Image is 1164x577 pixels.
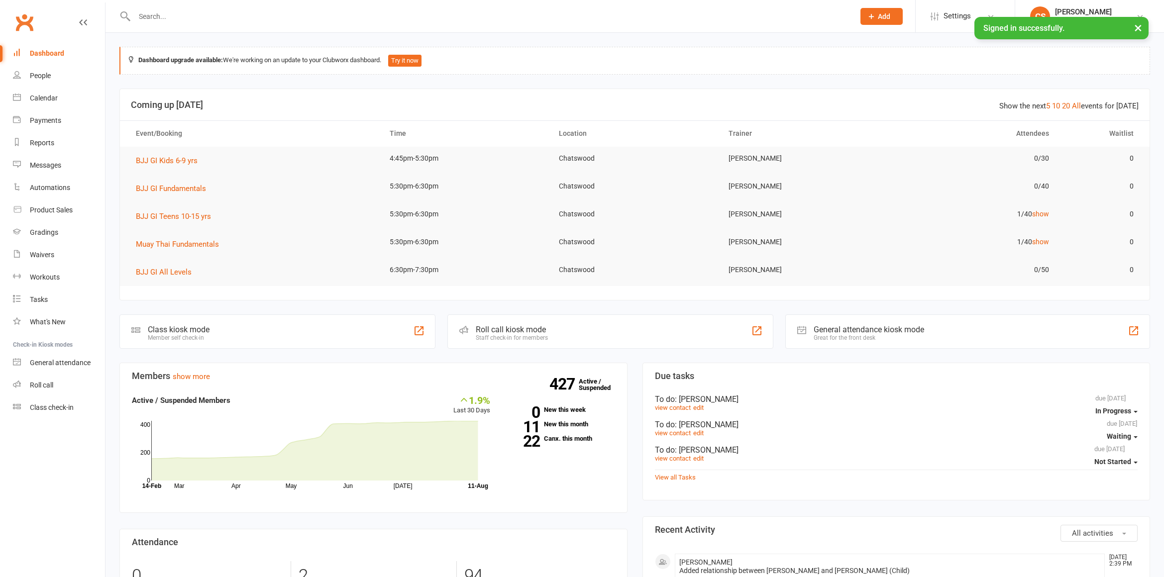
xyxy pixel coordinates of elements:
[1032,238,1049,246] a: show
[136,184,206,193] span: BJJ GI Fundamentals
[476,325,548,334] div: Roll call kiosk mode
[13,109,105,132] a: Payments
[138,56,223,64] strong: Dashboard upgrade available:
[550,230,719,254] td: Chatswood
[655,394,1138,404] div: To do
[136,183,213,194] button: BJJ GI Fundamentals
[388,55,422,67] button: Try it now
[655,445,1138,455] div: To do
[30,116,61,124] div: Payments
[30,318,66,326] div: What's New
[860,8,903,25] button: Add
[655,420,1138,429] div: To do
[13,221,105,244] a: Gradings
[148,325,210,334] div: Class kiosk mode
[30,139,54,147] div: Reports
[30,161,61,169] div: Messages
[1129,17,1147,38] button: ×
[13,87,105,109] a: Calendar
[889,147,1058,170] td: 0/30
[1072,529,1113,538] span: All activities
[1095,407,1131,415] span: In Progress
[381,121,550,146] th: Time
[720,147,889,170] td: [PERSON_NAME]
[693,455,704,462] a: edit
[30,381,53,389] div: Roll call
[30,359,91,367] div: General attendance
[505,419,540,434] strong: 11
[30,295,48,303] div: Tasks
[136,210,218,222] button: BJJ GI Teens 10-15 yrs
[1058,121,1143,146] th: Waitlist
[132,537,615,547] h3: Attendance
[579,371,623,398] a: 427Active / Suspended
[136,156,198,165] span: BJJ GI Kids 6-9 yrs
[30,206,73,214] div: Product Sales
[675,445,739,455] span: : [PERSON_NAME]
[549,377,579,391] strong: 427
[550,175,719,198] td: Chatswood
[655,429,691,437] a: view contact
[1052,101,1060,110] a: 10
[453,394,490,416] div: Last 30 Days
[381,175,550,198] td: 5:30pm-6:30pm
[505,435,615,442] a: 22Canx. this month
[1032,210,1049,218] a: show
[944,5,971,27] span: Settings
[13,396,105,419] a: Class kiosk mode
[381,230,550,254] td: 5:30pm-6:30pm
[30,273,60,281] div: Workouts
[381,147,550,170] td: 4:45pm-5:30pm
[1094,453,1138,471] button: Not Started
[550,121,719,146] th: Location
[720,258,889,282] td: [PERSON_NAME]
[30,94,58,102] div: Calendar
[1046,101,1050,110] a: 5
[889,230,1058,254] td: 1/40
[148,334,210,341] div: Member self check-in
[550,258,719,282] td: Chatswood
[381,202,550,226] td: 5:30pm-6:30pm
[13,199,105,221] a: Product Sales
[655,371,1138,381] h3: Due tasks
[131,9,847,23] input: Search...
[13,266,105,288] a: Workouts
[13,288,105,311] a: Tasks
[720,202,889,226] td: [PERSON_NAME]
[13,244,105,266] a: Waivers
[1058,175,1143,198] td: 0
[1107,427,1138,445] button: Waiting
[1030,6,1050,26] div: CS
[13,352,105,374] a: General attendance kiosk mode
[720,121,889,146] th: Trainer
[1058,258,1143,282] td: 0
[983,23,1064,33] span: Signed in successfully.
[136,155,205,167] button: BJJ GI Kids 6-9 yrs
[1058,147,1143,170] td: 0
[136,266,199,278] button: BJJ GI All Levels
[505,421,615,427] a: 11New this month
[889,121,1058,146] th: Attendees
[655,404,691,411] a: view contact
[675,420,739,429] span: : [PERSON_NAME]
[675,394,739,404] span: : [PERSON_NAME]
[1104,554,1137,567] time: [DATE] 2:39 PM
[1058,230,1143,254] td: 0
[720,230,889,254] td: [PERSON_NAME]
[1095,402,1138,420] button: In Progress
[30,184,70,192] div: Automations
[13,65,105,87] a: People
[136,240,219,249] span: Muay Thai Fundamentals
[127,121,381,146] th: Event/Booking
[30,49,64,57] div: Dashboard
[889,175,1058,198] td: 0/40
[814,325,924,334] div: General attendance kiosk mode
[550,147,719,170] td: Chatswood
[889,258,1058,282] td: 0/50
[136,212,211,221] span: BJJ GI Teens 10-15 yrs
[720,175,889,198] td: [PERSON_NAME]
[30,228,58,236] div: Gradings
[1058,202,1143,226] td: 0
[30,251,54,259] div: Waivers
[693,404,704,411] a: edit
